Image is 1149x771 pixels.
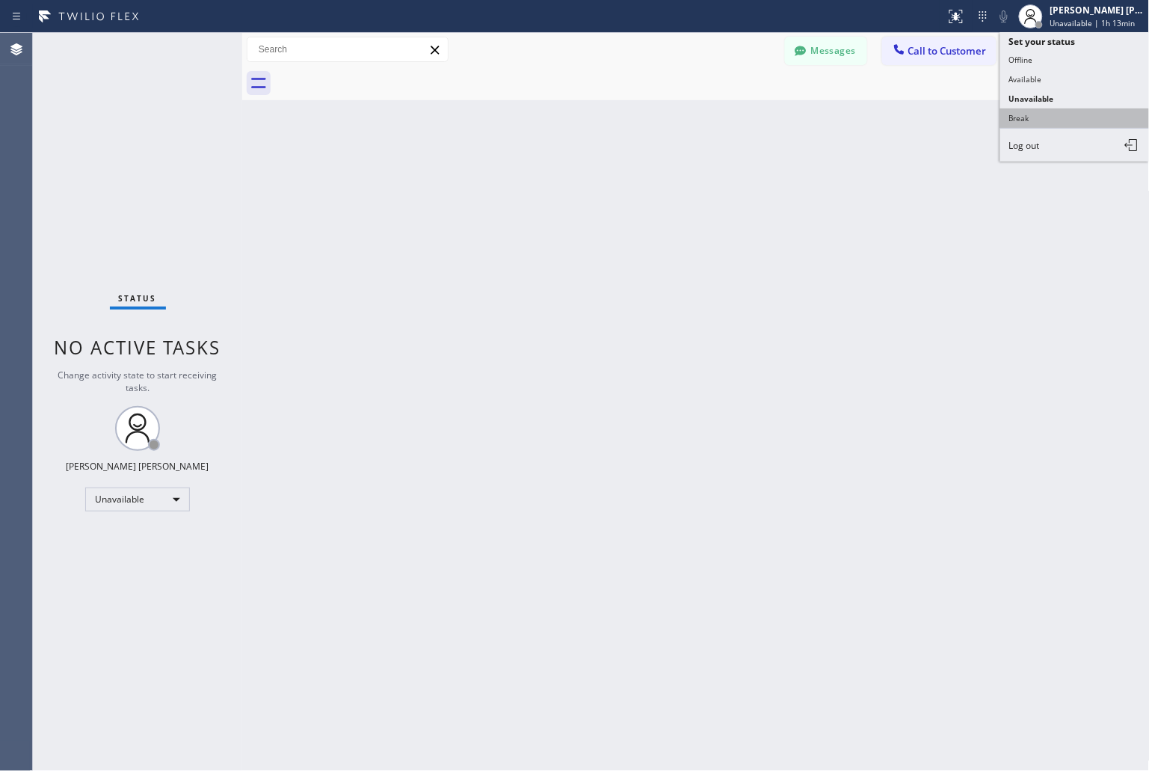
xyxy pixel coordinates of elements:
input: Search [247,37,448,61]
span: Change activity state to start receiving tasks. [58,369,218,394]
div: [PERSON_NAME] [PERSON_NAME] [67,460,209,473]
button: Messages [785,37,867,65]
span: Unavailable | 1h 13min [1050,18,1136,28]
button: Call to Customer [882,37,996,65]
span: No active tasks [55,335,221,360]
div: [PERSON_NAME] [PERSON_NAME] [1050,4,1145,16]
button: Mute [994,6,1014,27]
span: Call to Customer [908,44,987,58]
div: Unavailable [85,488,190,512]
span: Status [119,293,157,304]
